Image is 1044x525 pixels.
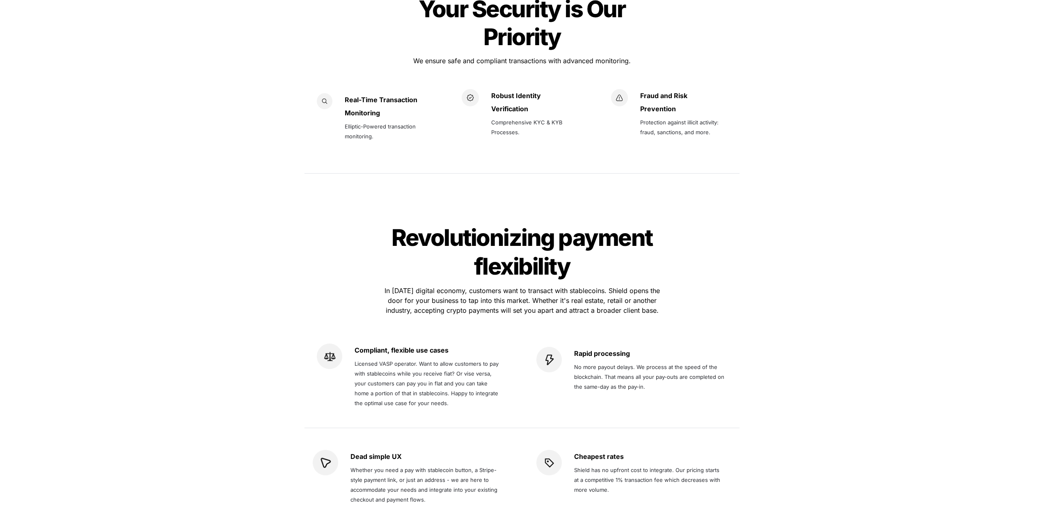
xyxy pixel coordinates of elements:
[640,105,676,113] strong: Prevention
[345,109,380,117] strong: Monitoring
[640,92,687,100] strong: Fraud and Risk
[574,349,630,358] strong: Rapid processing
[640,119,720,135] span: Protection against illicit activity: fraud, sanctions, and more.
[355,360,500,406] span: Licensed VASP operator. Want to allow customers to pay with stablecoins while you receive fiat? O...
[491,92,541,100] strong: Robust Identity
[385,287,662,314] span: In [DATE] digital economy, customers want to transact with stablecoins. Shield opens the door for...
[574,364,726,390] span: No more payout delays. We process at the speed of the blockchain. That means all your pay-outs ar...
[574,452,624,461] strong: Cheapest rates
[345,96,417,104] strong: Real-Time Transaction
[350,467,499,503] span: Whether you need a pay with stablecoin button, a Stripe-style payment link, or just an address - ...
[491,105,528,113] strong: Verification
[350,452,402,461] strong: Dead simple UX
[355,346,449,354] strong: Compliant, flexible use cases
[345,123,417,140] span: Elliptic-Powered transaction monitoring.
[391,224,656,280] span: Revolutionizing payment flexibility
[413,57,631,65] span: We ensure safe and compliant transactions with advanced monitoring.
[491,119,564,135] span: Comprehensive KYC & KYB Processes.
[574,467,722,493] span: Shield has no upfront cost to integrate. Our pricing starts at a competitive 1% transaction fee w...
